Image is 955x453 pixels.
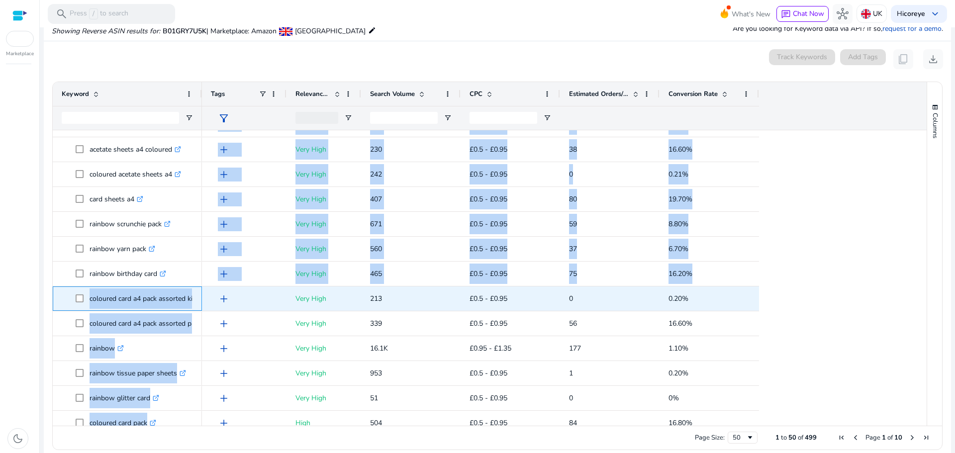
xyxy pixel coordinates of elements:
[62,112,179,124] input: Keyword Filter Input
[295,363,352,383] p: Very High
[668,90,718,98] span: Conversion Rate
[775,433,779,442] span: 1
[668,319,692,328] span: 16.60%
[90,388,159,408] p: rainbow glitter card
[218,144,230,156] span: add
[837,8,849,20] span: hub
[668,368,688,378] span: 0.20%
[218,318,230,330] span: add
[470,368,507,378] span: £0.5 - £0.95
[894,433,902,442] span: 10
[569,319,577,328] span: 56
[444,114,452,122] button: Open Filter Menu
[218,293,230,305] span: add
[295,239,352,259] p: Very High
[90,288,209,309] p: coloured card a4 pack assorted kids
[904,9,925,18] b: coreye
[470,112,537,124] input: CPC Filter Input
[923,49,943,69] button: download
[185,114,193,122] button: Open Filter Menu
[52,26,160,36] i: Showing Reverse ASIN results for:
[295,164,352,184] p: Very High
[370,294,382,303] span: 213
[838,434,846,442] div: First Page
[668,194,692,204] span: 19.70%
[569,344,581,353] span: 177
[295,139,352,160] p: Very High
[218,343,230,355] span: add
[344,114,352,122] button: Open Filter Menu
[295,313,352,334] p: Very High
[470,194,507,204] span: £0.5 - £0.95
[90,214,171,234] p: rainbow scrunchie pack
[90,313,215,334] p: coloured card a4 pack assorted pastel
[89,8,98,19] span: /
[929,8,941,20] span: keyboard_arrow_down
[470,344,511,353] span: £0.95 - £1.35
[569,90,629,98] span: Estimated Orders/Month
[6,50,34,58] p: Marketplace
[569,219,577,229] span: 59
[62,90,89,98] span: Keyword
[569,393,573,403] span: 0
[206,26,277,36] span: | Marketplace: Amazon
[793,9,824,18] span: Chat Now
[90,338,124,359] p: rainbow
[569,269,577,278] span: 75
[569,244,577,254] span: 37
[569,145,577,154] span: 38
[470,393,507,403] span: £0.5 - £0.95
[370,90,415,98] span: Search Volume
[90,189,143,209] p: card sheets a4
[781,433,787,442] span: to
[470,90,482,98] span: CPC
[695,433,725,442] div: Page Size:
[728,432,758,444] div: Page Size
[370,194,382,204] span: 407
[90,413,156,433] p: coloured card pack
[931,113,940,138] span: Columns
[668,219,688,229] span: 8.80%
[370,319,382,328] span: 339
[668,269,692,278] span: 16.20%
[569,294,573,303] span: 0
[788,433,796,442] span: 50
[865,433,880,442] span: Page
[370,393,378,403] span: 51
[922,434,930,442] div: Last Page
[370,244,382,254] span: 560
[470,244,507,254] span: £0.5 - £0.95
[569,170,573,179] span: 0
[295,264,352,284] p: Very High
[852,434,859,442] div: Previous Page
[295,338,352,359] p: Very High
[370,219,382,229] span: 671
[163,26,206,36] span: B01GRY7U5K
[218,392,230,404] span: add
[668,244,688,254] span: 6.70%
[370,269,382,278] span: 465
[218,417,230,429] span: add
[90,139,181,160] p: acetate sheets a4 coloured
[668,344,688,353] span: 1.10%
[569,418,577,428] span: 84
[218,112,230,124] span: filter_alt
[470,170,507,179] span: £0.5 - £0.95
[569,194,577,204] span: 80
[295,90,330,98] span: Relevance Score
[218,367,230,379] span: add
[470,269,507,278] span: £0.5 - £0.95
[218,169,230,181] span: add
[805,433,817,442] span: 499
[218,218,230,230] span: add
[295,26,366,36] span: [GEOGRAPHIC_DATA]
[887,433,893,442] span: of
[295,413,352,433] p: High
[668,294,688,303] span: 0.20%
[908,434,916,442] div: Next Page
[218,243,230,255] span: add
[370,145,382,154] span: 230
[211,90,225,98] span: Tags
[798,433,803,442] span: of
[668,170,688,179] span: 0.21%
